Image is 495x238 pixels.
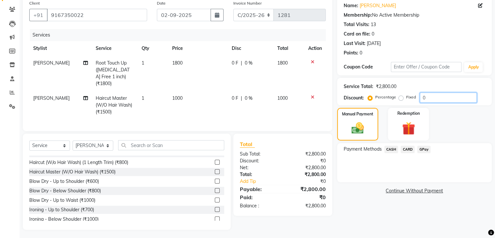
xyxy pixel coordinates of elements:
[348,121,368,135] img: _cash.svg
[277,95,288,101] span: 1000
[96,60,130,86] span: Root Touch Up ([MEDICAL_DATA] Free 1 inch) (₹1800)
[376,83,396,90] div: ₹2,800.00
[235,202,283,209] div: Balance :
[372,31,374,37] div: 0
[235,193,283,201] div: Paid:
[33,95,70,101] span: [PERSON_NAME]
[417,146,431,153] span: GPay
[344,21,369,28] div: Total Visits:
[464,62,483,72] button: Apply
[360,2,396,9] a: [PERSON_NAME]
[233,0,262,6] label: Invoice Number
[344,2,358,9] div: Name:
[283,193,331,201] div: ₹0
[342,111,373,117] label: Manual Payment
[30,29,331,41] div: Services
[283,202,331,209] div: ₹2,800.00
[168,41,228,56] th: Price
[172,60,183,66] span: 1800
[283,151,331,157] div: ₹2,800.00
[344,12,485,19] div: No Active Membership
[344,50,358,56] div: Points:
[304,41,326,56] th: Action
[283,185,331,193] div: ₹2,800.00
[33,60,70,66] span: [PERSON_NAME]
[235,171,283,178] div: Total:
[232,60,238,67] span: 0 F
[245,95,253,102] span: 0 %
[235,157,283,164] div: Discount:
[29,216,99,223] div: Ironing - Below Shoulder (₹1000)
[29,0,40,6] label: Client
[283,164,331,171] div: ₹2,800.00
[401,146,415,153] span: CARD
[344,12,372,19] div: Membership:
[47,9,147,21] input: Search by Name/Mobile/Email/Code
[283,171,331,178] div: ₹2,800.00
[241,95,242,102] span: |
[118,140,224,150] input: Search or Scan
[142,95,144,101] span: 1
[228,41,273,56] th: Disc
[29,187,101,194] div: Blow Dry - Below Shoulder (₹800)
[371,21,376,28] div: 13
[29,41,92,56] th: Stylist
[344,95,364,101] div: Discount:
[367,40,381,47] div: [DATE]
[29,197,95,204] div: Blow Dry - Up to Waist (₹1000)
[142,60,144,66] span: 1
[384,146,398,153] span: CASH
[273,41,304,56] th: Total
[398,120,419,137] img: _gift.svg
[235,178,291,185] a: Add Tip
[277,60,288,66] span: 1800
[344,146,382,153] span: Payment Methods
[157,0,166,6] label: Date
[172,95,183,101] span: 1000
[96,95,132,115] span: Haircut Master (W/O Hair Wash) (₹1500)
[397,111,420,116] label: Redemption
[344,83,373,90] div: Service Total:
[235,164,283,171] div: Net:
[245,60,253,67] span: 0 %
[29,159,128,166] div: Haircut (W/o Hair Wash) (1 Length Trim) (₹800)
[138,41,168,56] th: Qty
[29,178,99,185] div: Blow Dry - Up to Shoulder (₹600)
[344,31,370,37] div: Card on file:
[360,50,362,56] div: 0
[29,206,94,213] div: Ironing - Up to Shoulder (₹700)
[344,64,391,70] div: Coupon Code
[391,62,462,72] input: Enter Offer / Coupon Code
[283,157,331,164] div: ₹0
[338,187,490,194] a: Continue Without Payment
[92,41,138,56] th: Service
[240,141,255,148] span: Total
[344,40,365,47] div: Last Visit:
[235,151,283,157] div: Sub Total:
[291,178,330,185] div: ₹0
[375,94,396,100] label: Percentage
[232,95,238,102] span: 0 F
[406,94,416,100] label: Fixed
[235,185,283,193] div: Payable:
[241,60,242,67] span: |
[29,9,48,21] button: +91
[29,169,116,175] div: Haircut Master (W/O Hair Wash) (₹1500)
